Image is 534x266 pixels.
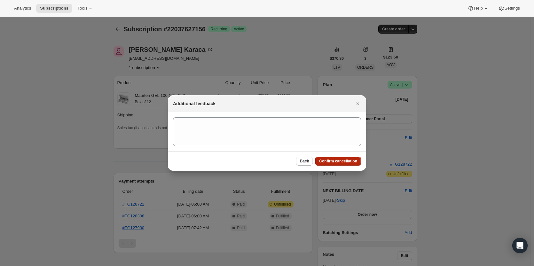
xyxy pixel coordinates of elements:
[319,159,357,164] span: Confirm cancellation
[40,6,68,11] span: Subscriptions
[36,4,72,13] button: Subscriptions
[173,100,216,107] h2: Additional feedback
[474,6,483,11] span: Help
[300,159,309,164] span: Back
[14,6,31,11] span: Analytics
[494,4,524,13] button: Settings
[464,4,493,13] button: Help
[77,6,87,11] span: Tools
[296,157,313,166] button: Back
[353,99,362,108] button: Close
[315,157,361,166] button: Confirm cancellation
[74,4,98,13] button: Tools
[505,6,520,11] span: Settings
[10,4,35,13] button: Analytics
[512,238,528,253] div: Open Intercom Messenger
